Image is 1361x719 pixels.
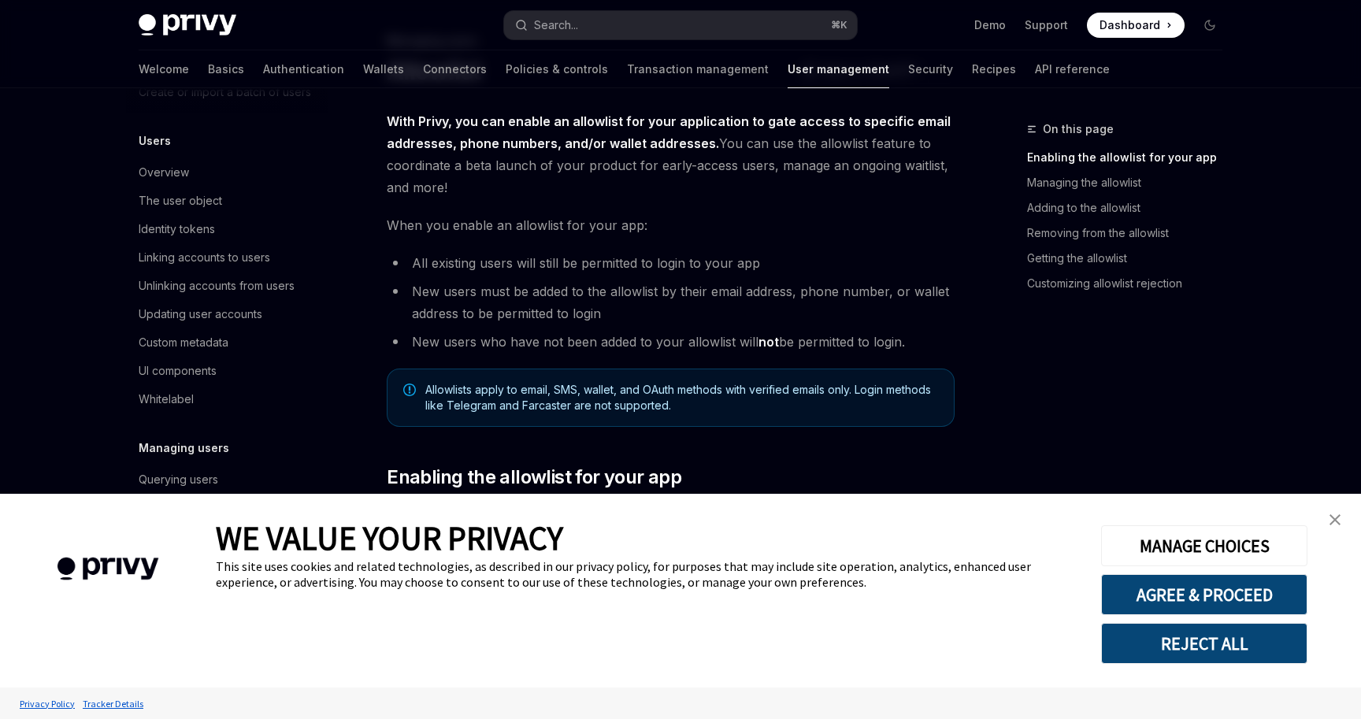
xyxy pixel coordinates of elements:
[758,334,779,350] strong: not
[216,558,1077,590] div: This site uses cookies and related technologies, as described in our privacy policy, for purposes...
[1100,17,1160,33] span: Dashboard
[1027,246,1235,271] a: Getting the allowlist
[504,11,857,39] button: Search...⌘K
[16,690,79,717] a: Privacy Policy
[363,50,404,88] a: Wallets
[126,328,328,357] a: Custom metadata
[139,191,222,210] div: The user object
[387,252,955,274] li: All existing users will still be permitted to login to your app
[126,385,328,413] a: Whitelabel
[1319,504,1351,536] a: close banner
[1035,50,1110,88] a: API reference
[139,276,295,295] div: Unlinking accounts from users
[126,300,328,328] a: Updating user accounts
[387,113,951,151] strong: With Privy, you can enable an allowlist for your application to gate access to specific email add...
[126,158,328,187] a: Overview
[139,470,218,489] div: Querying users
[1101,574,1307,615] button: AGREE & PROCEED
[1101,623,1307,664] button: REJECT ALL
[387,465,681,490] span: Enabling the allowlist for your app
[974,17,1006,33] a: Demo
[831,19,847,32] span: ⌘ K
[139,439,229,458] h5: Managing users
[627,50,769,88] a: Transaction management
[126,187,328,215] a: The user object
[387,280,955,324] li: New users must be added to the allowlist by their email address, phone number, or wallet address ...
[1043,120,1114,139] span: On this page
[216,517,563,558] span: WE VALUE YOUR PRIVACY
[387,331,955,353] li: New users who have not been added to your allowlist will be permitted to login.
[139,248,270,267] div: Linking accounts to users
[387,214,955,236] span: When you enable an allowlist for your app:
[1087,13,1185,38] a: Dashboard
[139,14,236,36] img: dark logo
[139,333,228,352] div: Custom metadata
[126,357,328,385] a: UI components
[126,215,328,243] a: Identity tokens
[1025,17,1068,33] a: Support
[1027,221,1235,246] a: Removing from the allowlist
[126,272,328,300] a: Unlinking accounts from users
[1027,271,1235,296] a: Customizing allowlist rejection
[1329,514,1341,525] img: close banner
[1027,195,1235,221] a: Adding to the allowlist
[263,50,344,88] a: Authentication
[972,50,1016,88] a: Recipes
[139,305,262,324] div: Updating user accounts
[79,690,147,717] a: Tracker Details
[126,243,328,272] a: Linking accounts to users
[425,382,938,413] span: Allowlists apply to email, SMS, wallet, and OAuth methods with verified emails only. Login method...
[1027,145,1235,170] a: Enabling the allowlist for your app
[139,361,217,380] div: UI components
[208,50,244,88] a: Basics
[506,50,608,88] a: Policies & controls
[423,50,487,88] a: Connectors
[534,16,578,35] div: Search...
[24,535,192,603] img: company logo
[139,220,215,239] div: Identity tokens
[387,110,955,198] span: You can use the allowlist feature to coordinate a beta launch of your product for early-access us...
[1101,525,1307,566] button: MANAGE CHOICES
[908,50,953,88] a: Security
[139,163,189,182] div: Overview
[1197,13,1222,38] button: Toggle dark mode
[139,390,194,409] div: Whitelabel
[139,132,171,150] h5: Users
[1027,170,1235,195] a: Managing the allowlist
[788,50,889,88] a: User management
[403,384,416,396] svg: Note
[126,465,328,494] a: Querying users
[139,50,189,88] a: Welcome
